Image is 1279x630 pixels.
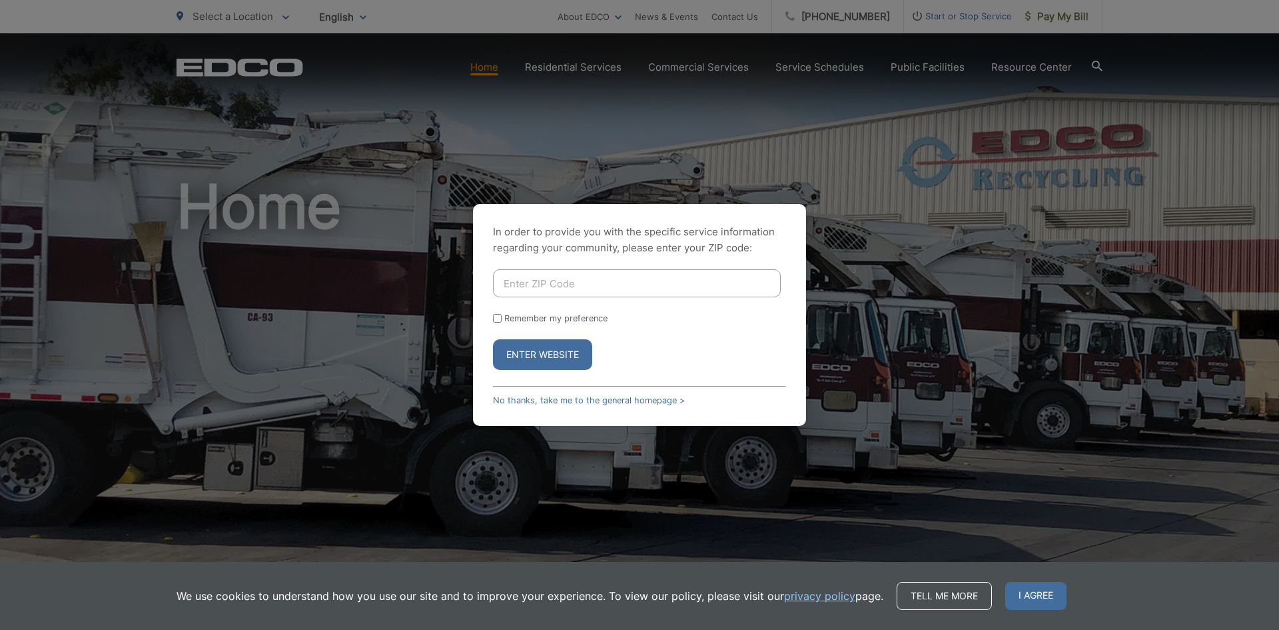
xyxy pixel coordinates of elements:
[897,582,992,610] a: Tell me more
[504,313,608,323] label: Remember my preference
[784,588,855,604] a: privacy policy
[177,588,883,604] p: We use cookies to understand how you use our site and to improve your experience. To view our pol...
[1005,582,1066,610] span: I agree
[493,224,786,256] p: In order to provide you with the specific service information regarding your community, please en...
[493,269,781,297] input: Enter ZIP Code
[493,395,685,405] a: No thanks, take me to the general homepage >
[493,339,592,370] button: Enter Website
